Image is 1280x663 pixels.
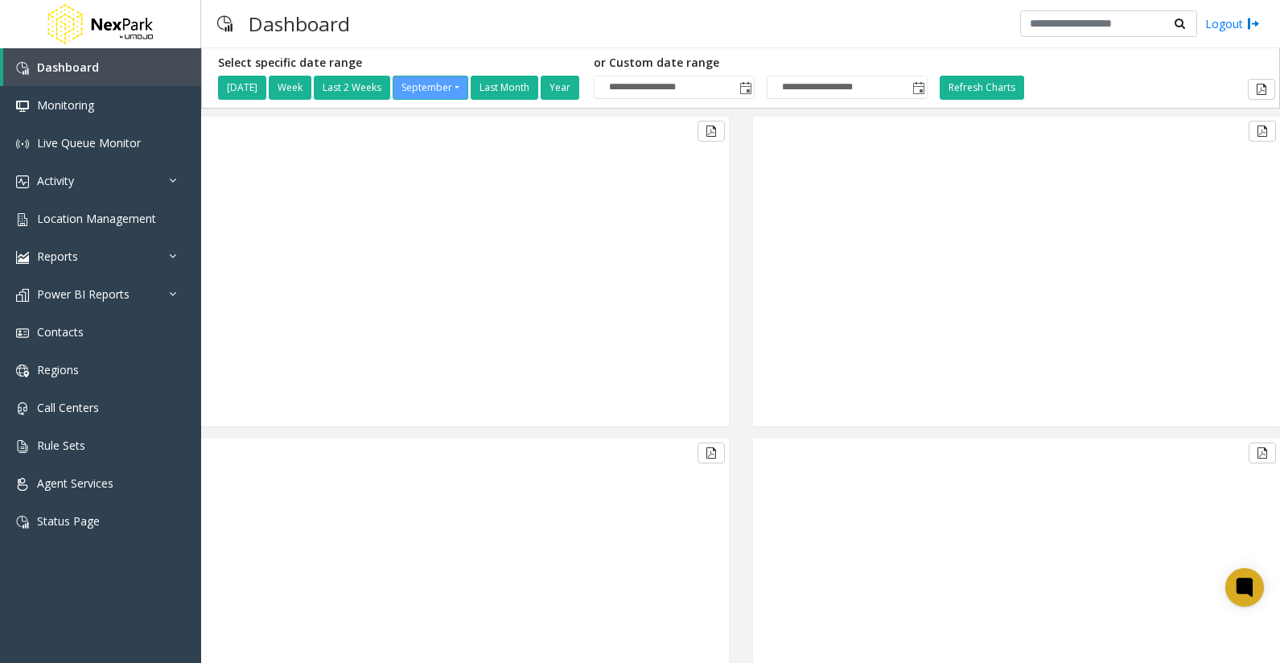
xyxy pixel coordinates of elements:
img: 'icon' [16,478,29,491]
button: Export to pdf [698,121,725,142]
img: 'icon' [16,175,29,188]
img: 'icon' [16,62,29,75]
img: pageIcon [217,4,233,43]
span: Regions [37,362,79,377]
span: Live Queue Monitor [37,135,141,150]
a: Logout [1205,15,1260,32]
img: 'icon' [16,364,29,377]
span: Toggle popup [909,76,927,99]
span: Contacts [37,324,84,340]
button: Refresh Charts [940,76,1024,100]
span: Location Management [37,211,156,226]
button: Year [541,76,579,100]
button: [DATE] [218,76,266,100]
button: Last Month [471,76,538,100]
button: Week [269,76,311,100]
h3: Dashboard [241,4,358,43]
h5: Select specific date range [218,56,582,70]
button: September [393,76,468,100]
img: 'icon' [16,138,29,150]
span: Monitoring [37,97,94,113]
img: 'icon' [16,100,29,113]
span: Status Page [37,513,100,529]
img: 'icon' [16,440,29,453]
span: Call Centers [37,400,99,415]
span: Rule Sets [37,438,85,453]
span: Agent Services [37,476,113,491]
span: Power BI Reports [37,286,130,302]
span: Reports [37,249,78,264]
button: Export to pdf [698,443,725,463]
span: Toggle popup [736,76,754,99]
img: 'icon' [16,327,29,340]
h5: or Custom date range [594,56,928,70]
img: 'icon' [16,251,29,264]
button: Export to pdf [1249,443,1276,463]
img: logout [1247,15,1260,32]
img: 'icon' [16,402,29,415]
a: Dashboard [3,48,201,86]
button: Export to pdf [1249,121,1276,142]
img: 'icon' [16,213,29,226]
span: Activity [37,173,74,188]
button: Export to pdf [1248,79,1275,100]
button: Last 2 Weeks [314,76,390,100]
img: 'icon' [16,516,29,529]
img: 'icon' [16,289,29,302]
span: Dashboard [37,60,99,75]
